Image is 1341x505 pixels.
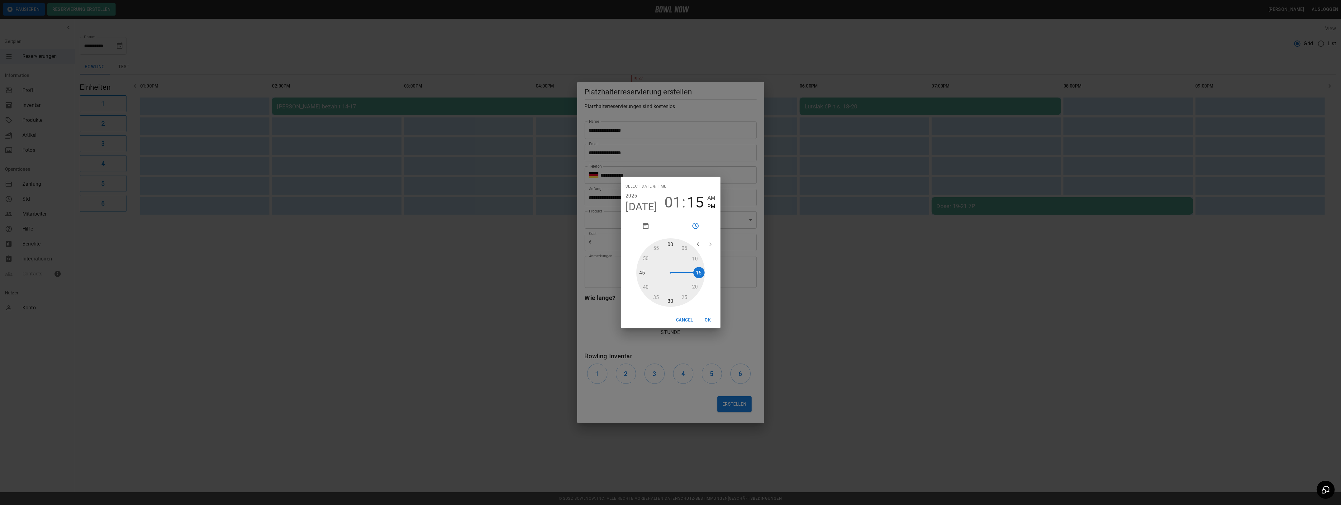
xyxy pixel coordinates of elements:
button: [DATE] [626,200,657,213]
button: AM [707,194,715,202]
button: pick date [621,218,671,233]
button: OK [698,314,718,326]
span: Select date & time [626,182,667,192]
span: : [682,194,686,211]
button: pick time [671,218,720,233]
button: PM [707,202,715,211]
button: 2025 [626,192,637,200]
button: 15 [687,194,704,211]
button: Cancel [673,314,695,326]
button: 01 [664,194,681,211]
button: open previous view [692,238,704,250]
